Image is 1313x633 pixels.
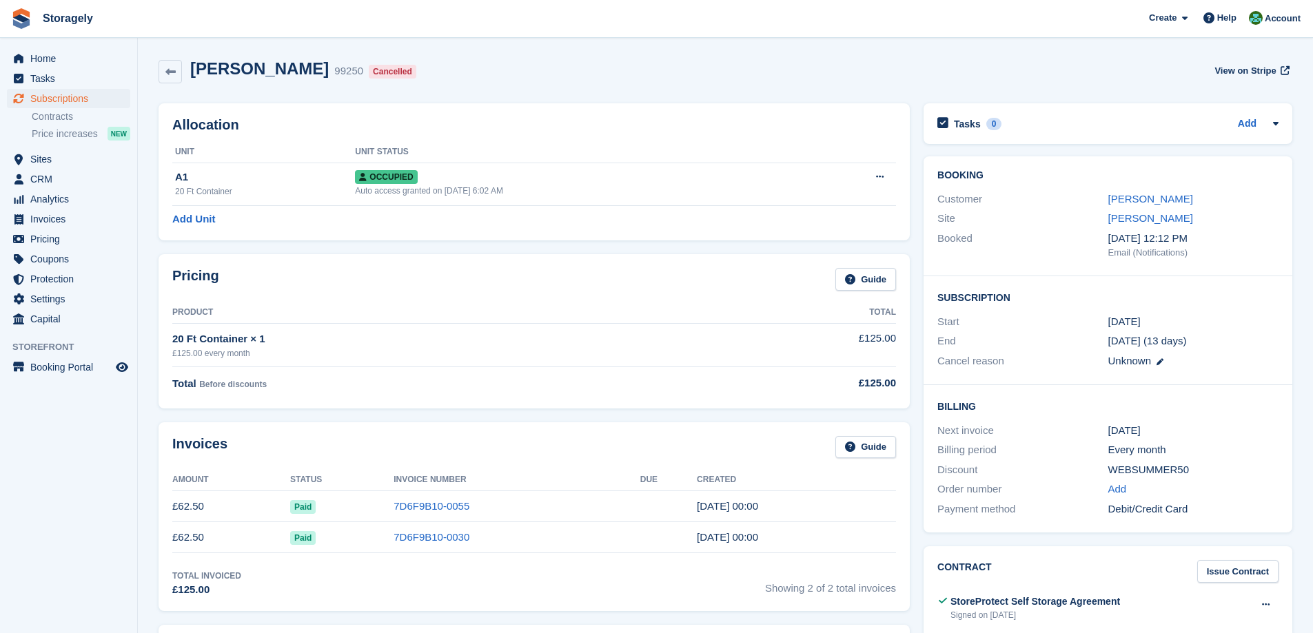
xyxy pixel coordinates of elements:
time: 2025-07-31 23:00:00 UTC [1108,314,1141,330]
span: Total [172,377,196,389]
h2: Subscription [937,290,1279,304]
span: Help [1217,11,1236,25]
div: End [937,333,1108,349]
div: Customer [937,191,1108,207]
h2: Billing [937,399,1279,413]
a: Guide [835,436,896,459]
div: Auto access granted on [DATE] 6:02 AM [355,185,808,197]
a: View on Stripe [1209,59,1292,82]
div: NEW [108,127,130,141]
a: Add Unit [172,211,215,227]
span: Pricing [30,229,113,249]
a: [PERSON_NAME] [1108,193,1193,205]
span: Analytics [30,189,113,209]
a: menu [7,69,130,88]
span: Occupied [355,170,417,184]
span: CRM [30,169,113,189]
a: menu [7,249,130,269]
div: Cancel reason [937,353,1108,369]
div: Email (Notifications) [1108,246,1279,260]
span: Storefront [12,340,137,354]
a: menu [7,357,130,377]
div: 99250 [334,63,363,79]
h2: [PERSON_NAME] [190,59,329,78]
span: Settings [30,289,113,309]
span: [DATE] (13 days) [1108,335,1187,346]
a: menu [7,269,130,289]
h2: Booking [937,170,1279,181]
a: menu [7,289,130,309]
div: Booked [937,231,1108,260]
span: Booking Portal [30,357,113,377]
a: Add [1108,481,1127,497]
div: 0 [986,118,1002,130]
td: £62.50 [172,491,290,522]
a: Contracts [32,110,130,123]
a: Issue Contract [1197,560,1279,583]
td: £125.00 [691,323,897,366]
div: Total Invoiced [172,570,241,582]
div: Payment method [937,501,1108,517]
h2: Allocation [172,117,896,133]
h2: Invoices [172,436,227,459]
a: menu [7,169,130,189]
div: £125.00 [172,582,241,598]
a: menu [7,209,130,229]
span: Paid [290,500,316,514]
span: Account [1265,12,1301,25]
a: menu [7,49,130,68]
div: A1 [175,169,355,185]
div: £125.00 [691,375,897,391]
span: Invoices [30,209,113,229]
a: Preview store [114,359,130,375]
div: Next invoice [937,423,1108,439]
time: 2025-07-31 23:00:27 UTC [697,531,758,543]
a: menu [7,229,130,249]
time: 2025-08-31 23:00:19 UTC [697,500,758,512]
img: Notifications [1249,11,1263,25]
span: Before discounts [199,380,267,389]
div: StoreProtect Self Storage Agreement [950,594,1120,609]
span: Tasks [30,69,113,88]
a: Add [1238,116,1256,132]
span: Capital [30,309,113,329]
th: Product [172,302,691,324]
a: menu [7,189,130,209]
div: £125.00 every month [172,347,691,360]
div: 20 Ft Container [175,185,355,198]
a: [PERSON_NAME] [1108,212,1193,224]
th: Invoice Number [394,469,640,491]
a: menu [7,89,130,108]
span: View on Stripe [1214,64,1276,78]
td: £62.50 [172,522,290,553]
th: Status [290,469,394,491]
div: Discount [937,462,1108,478]
span: Protection [30,269,113,289]
th: Unit [172,141,355,163]
h2: Tasks [954,118,981,130]
a: Guide [835,268,896,291]
span: Coupons [30,249,113,269]
th: Due [640,469,697,491]
th: Unit Status [355,141,808,163]
a: Storagely [37,7,99,30]
span: Price increases [32,127,98,141]
h2: Contract [937,560,992,583]
span: Unknown [1108,355,1152,366]
div: Every month [1108,442,1279,458]
div: Billing period [937,442,1108,458]
span: Showing 2 of 2 total invoices [765,570,896,598]
div: WEBSUMMER50 [1108,462,1279,478]
a: 7D6F9B10-0030 [394,531,469,543]
span: Home [30,49,113,68]
div: Debit/Credit Card [1108,501,1279,517]
div: Order number [937,481,1108,497]
a: Price increases NEW [32,126,130,141]
th: Amount [172,469,290,491]
div: Cancelled [369,65,416,79]
div: Start [937,314,1108,330]
a: menu [7,309,130,329]
div: 20 Ft Container × 1 [172,331,691,347]
span: Paid [290,531,316,545]
div: [DATE] [1108,423,1279,439]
